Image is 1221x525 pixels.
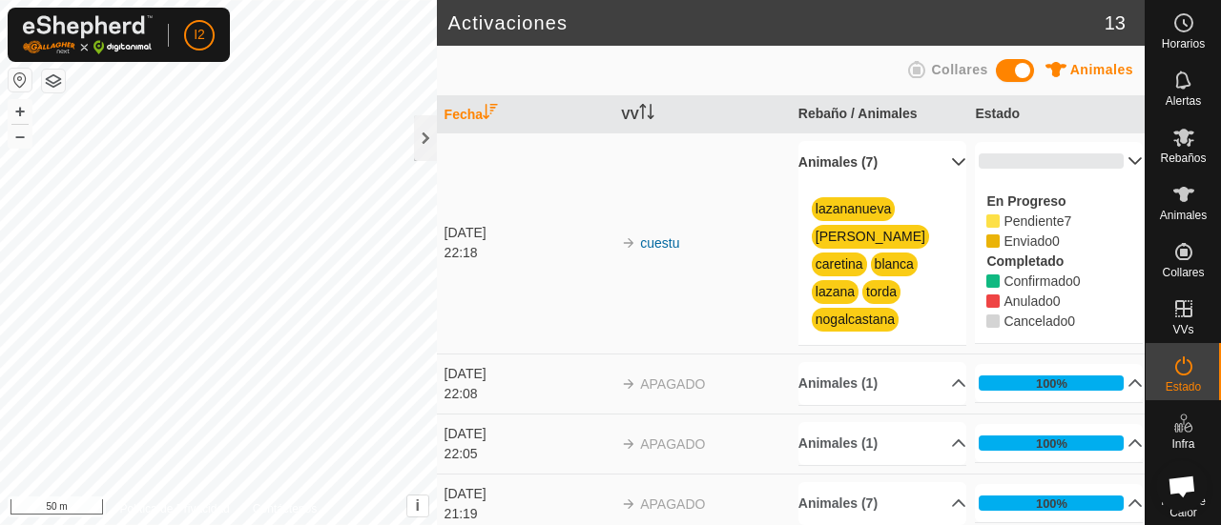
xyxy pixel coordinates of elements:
[816,229,925,244] a: [PERSON_NAME]
[1162,38,1205,50] span: Horarios
[1070,62,1133,77] span: Animales
[621,436,636,452] img: arrow
[1053,293,1061,309] span: Overridden
[445,384,612,404] div: 22:08
[445,424,612,444] div: [DATE]
[253,500,317,517] a: Contáctenos
[445,243,612,263] div: 22:18
[975,180,1143,343] p-accordion-content: 0%
[979,153,1124,169] div: 0%
[640,235,679,251] a: cuestu
[1162,267,1204,278] span: Collares
[975,364,1143,402] p-accordion-header: 100%
[445,223,612,243] div: [DATE]
[798,362,966,405] p-accordion-header: Animales (1)
[9,125,31,148] button: –
[23,15,153,54] img: Logo Gallagher
[119,500,229,517] a: Política de Privacidad
[1004,273,1072,289] span: Confirmed
[448,11,1105,34] h2: Activaciones
[1166,381,1201,393] span: Estado
[979,495,1124,511] div: 100%
[613,96,791,133] th: VV
[621,376,636,392] img: arrow
[791,96,968,133] th: Rebaño / Animales
[816,201,891,216] a: lazananueva
[1160,210,1207,221] span: Animales
[986,234,1000,248] i: 0 Sent
[1171,438,1194,450] span: Infra
[1004,293,1052,309] span: Overridden
[866,284,897,299] a: torda
[798,141,966,184] p-accordion-header: Animales (7)
[798,422,966,465] p-accordion-header: Animales (1)
[1160,152,1206,164] span: Rebaños
[986,253,1064,269] label: Completado
[967,96,1145,133] th: Estado
[194,25,205,45] span: I2
[1004,313,1067,329] span: Cancelled
[1052,233,1060,249] span: Sent
[979,375,1124,391] div: 100%
[640,436,705,452] span: APAGADO
[640,376,705,392] span: APAGADO
[42,70,65,92] button: Capas del Mapa
[979,435,1124,451] div: 100%
[621,496,636,512] img: arrow
[975,142,1143,180] p-accordion-header: 0%
[483,107,498,122] p-sorticon: Activar para ordenar
[986,314,1000,328] i: 0 Cancelled
[1064,213,1071,229] span: Pending
[1073,273,1081,289] span: Confirmed
[1004,233,1052,249] span: Pending
[1067,313,1075,329] span: Cancelled
[875,256,914,272] a: blanca
[1004,213,1064,229] span: Pendiente
[1036,434,1067,453] div: 100%
[415,497,419,514] span: i
[986,214,1000,228] i: 7 Pending 85800, 85799, 85708, 85707, 85709, 85706, 85801,
[1150,495,1216,518] span: Mapa de Calor
[9,100,31,123] button: +
[986,193,1066,209] label: En Progreso
[621,235,636,251] img: arrow
[1105,9,1126,37] span: 13
[975,484,1143,522] p-accordion-header: 100%
[816,284,855,299] a: lazana
[445,484,612,504] div: [DATE]
[1166,95,1201,107] span: Alertas
[816,312,895,327] a: nogalcastana
[816,256,863,272] a: caretina
[931,62,987,77] span: Collares
[445,504,612,524] div: 21:19
[445,364,612,384] div: [DATE]
[986,274,1000,288] i: 0 Confirmed
[986,294,1000,308] i: 0 Overridden
[1156,460,1208,512] div: Chat abierto
[640,496,705,512] span: APAGADO
[975,424,1143,462] p-accordion-header: 100%
[798,482,966,525] p-accordion-header: Animales (7)
[798,184,966,345] p-accordion-content: Animales (7)
[1036,495,1067,513] div: 100%
[639,107,654,122] p-sorticon: Activar para ordenar
[1036,374,1067,393] div: 100%
[9,69,31,91] button: Restablecer Mapa
[407,495,428,516] button: i
[1172,324,1193,335] span: VVs
[437,96,614,133] th: Fecha
[445,444,612,464] div: 22:05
